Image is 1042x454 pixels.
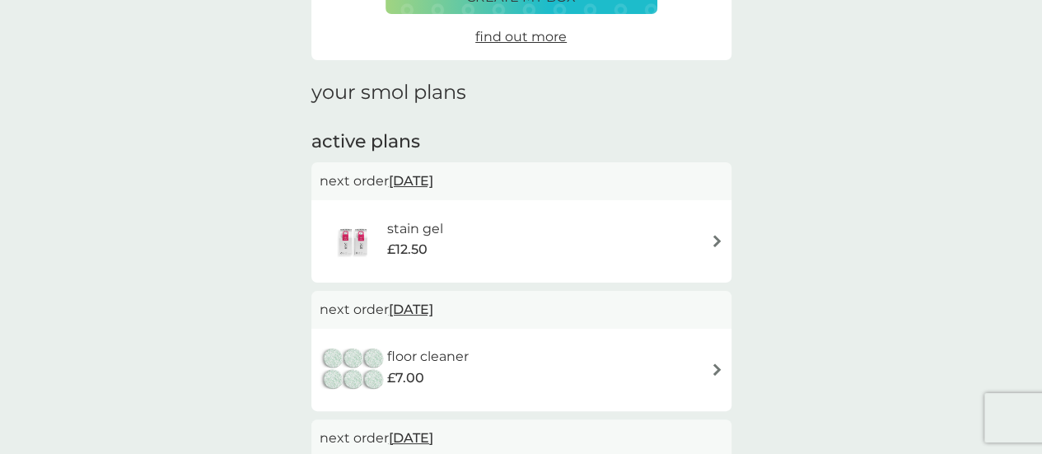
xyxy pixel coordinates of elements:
[475,29,567,44] span: find out more
[320,428,723,449] p: next order
[387,346,469,367] h6: floor cleaner
[320,299,723,321] p: next order
[389,293,433,325] span: [DATE]
[389,422,433,454] span: [DATE]
[387,218,443,240] h6: stain gel
[475,26,567,48] a: find out more
[711,363,723,376] img: arrow right
[311,129,731,155] h2: active plans
[320,341,387,399] img: floor cleaner
[711,235,723,247] img: arrow right
[320,213,387,270] img: stain gel
[311,81,731,105] h1: your smol plans
[387,239,428,260] span: £12.50
[320,171,723,192] p: next order
[387,367,424,389] span: £7.00
[389,165,433,197] span: [DATE]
